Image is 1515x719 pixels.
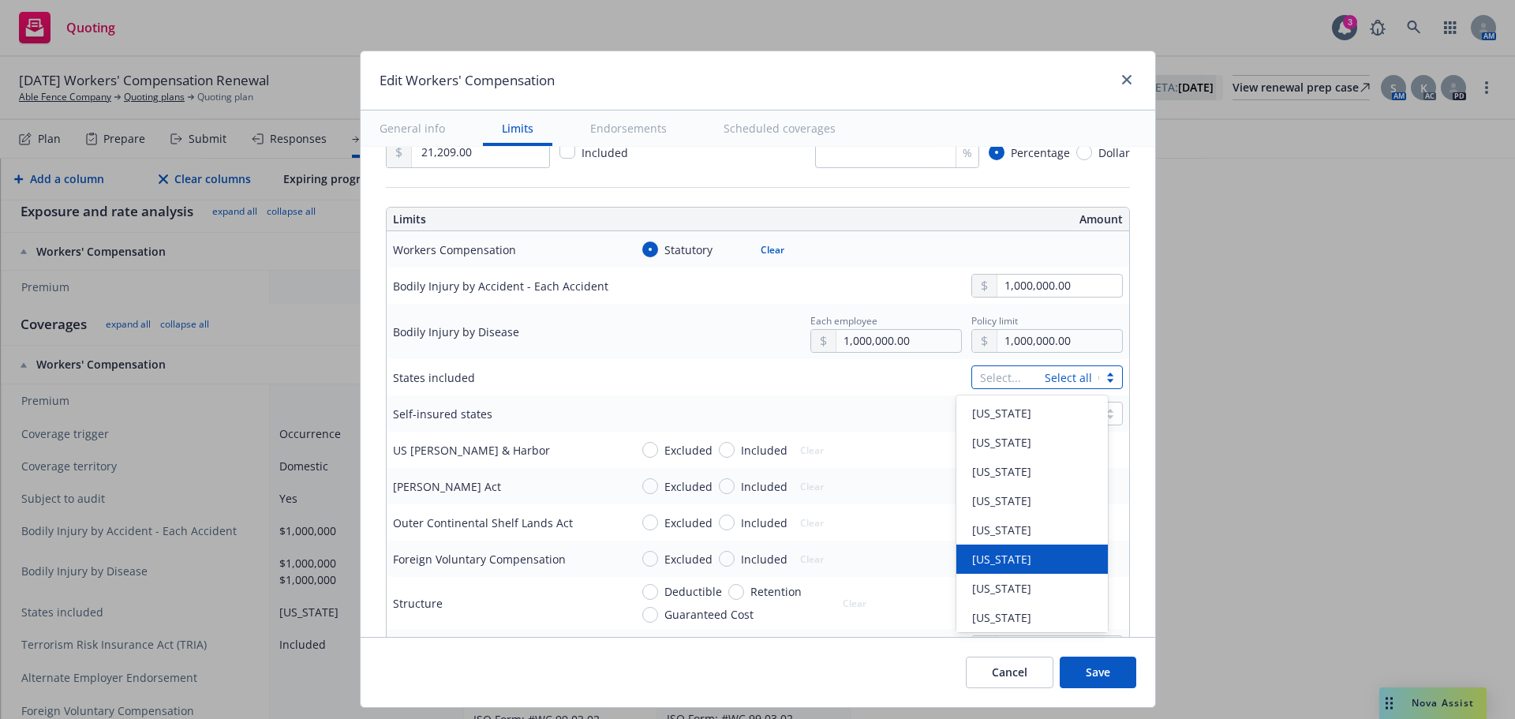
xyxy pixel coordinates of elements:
span: Dollar [1098,144,1130,161]
span: Included [741,442,787,459]
span: Excluded [664,551,713,567]
input: Excluded [642,551,658,567]
input: Percentage [989,144,1004,160]
input: Deductible [642,584,658,600]
input: 0.00 [997,275,1121,297]
span: Deductible [664,583,722,600]
div: Bodily Injury by Accident - Each Accident [393,278,608,294]
span: [US_STATE] [972,492,1031,509]
button: Scheduled coverages [705,110,855,146]
span: % [963,144,972,161]
div: Bodily Injury by Disease [393,324,519,340]
span: [US_STATE] [972,522,1031,538]
span: Percentage [1011,144,1070,161]
div: Self-insured states [393,406,492,422]
span: Policy limit [971,314,1018,328]
input: 0.00 [997,330,1121,352]
input: Included [719,551,735,567]
h1: Edit Workers' Compensation [380,70,555,91]
button: Cancel [966,657,1053,688]
input: Excluded [642,442,658,458]
th: Limits [387,208,683,231]
button: Clear [751,238,794,260]
span: Excluded [664,478,713,495]
input: 0.00 [836,330,960,352]
a: Select all [1045,370,1092,385]
input: 0.00 [412,137,548,167]
div: US [PERSON_NAME] & Harbor [393,442,550,459]
span: Statutory [664,242,713,258]
button: Endorsements [571,110,686,146]
input: Included [719,442,735,458]
input: Dollar [1076,144,1092,160]
input: 0.00 [997,636,1121,658]
div: States included [393,369,475,386]
button: Limits [483,110,552,146]
span: Included [741,551,787,567]
span: Excluded [664,442,713,459]
button: Save [1060,657,1136,688]
input: Excluded [642,478,658,494]
div: Structure [393,595,443,612]
span: Included [741,515,787,531]
th: Amount [765,208,1129,231]
div: Foreign Voluntary Compensation [393,551,566,567]
input: Excluded [642,515,658,530]
span: [US_STATE] [972,580,1031,597]
span: Guaranteed Cost [664,606,754,623]
span: Included [582,145,628,160]
div: Outer Continental Shelf Lands Act [393,515,573,531]
span: [US_STATE] [972,609,1031,626]
div: [PERSON_NAME] Act [393,478,501,495]
input: Included [719,478,735,494]
div: Workers Compensation [393,242,516,258]
span: [US_STATE] [972,434,1031,451]
a: close [1117,70,1136,89]
span: [US_STATE] [972,551,1031,567]
span: Included [741,478,787,495]
input: Included [719,515,735,530]
input: Retention [728,584,744,600]
span: [US_STATE] [972,463,1031,480]
input: Statutory [642,242,658,257]
button: General info [361,110,464,146]
span: [US_STATE] [972,405,1031,421]
span: Each employee [810,314,877,328]
span: Retention [750,583,802,600]
input: Guaranteed Cost [642,607,658,623]
span: Excluded [664,515,713,531]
